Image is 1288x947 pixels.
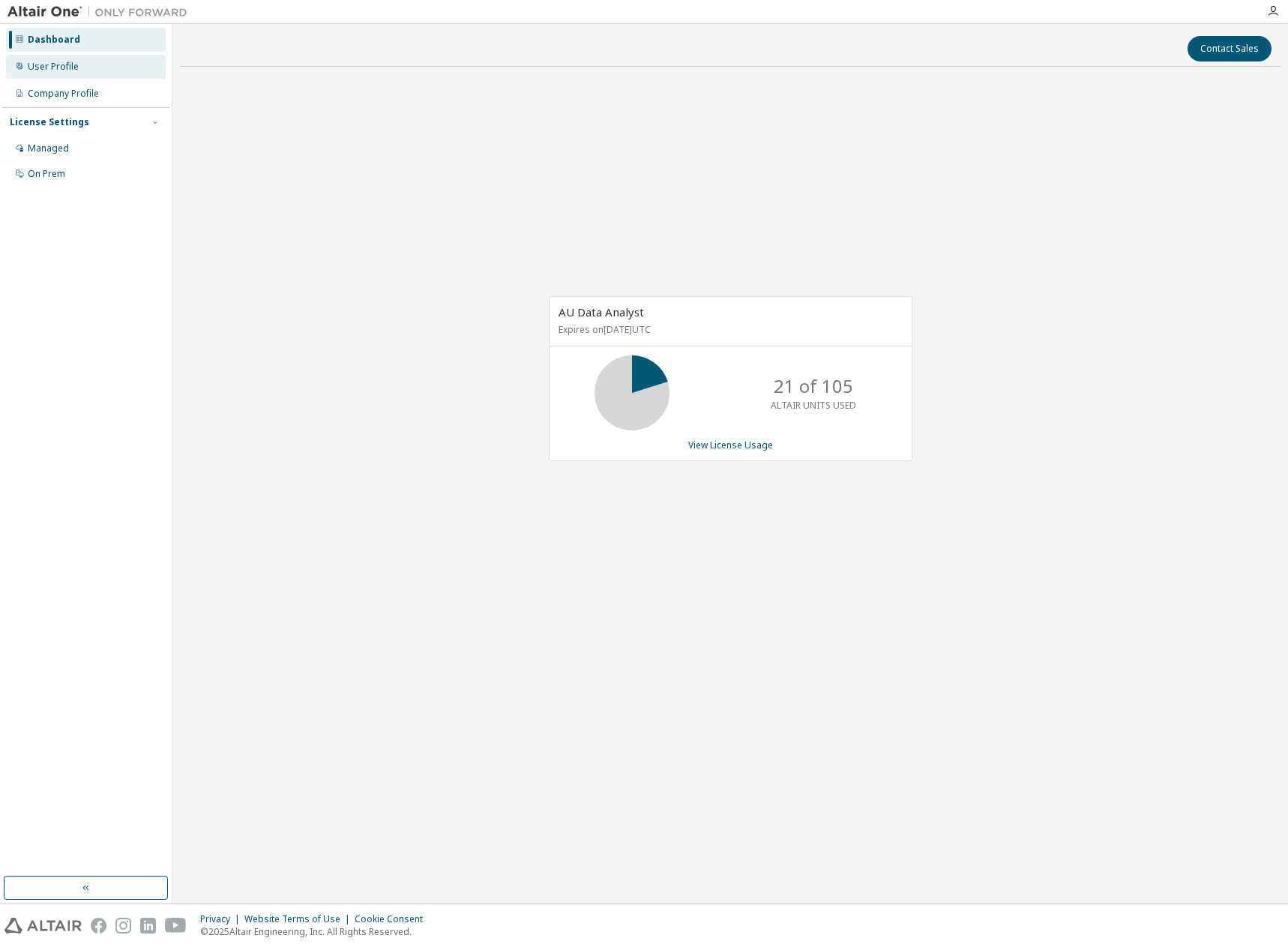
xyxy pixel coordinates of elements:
[559,323,899,336] p: Expires on [DATE] UTC
[115,918,131,934] img: instagram.svg
[28,61,79,73] div: User Profile
[355,913,432,925] div: Cookie Consent
[200,925,432,938] p: © 2025 Altair Engineering, Inc. All Rights Reserved.
[559,304,644,319] span: AU Data Analyst
[1188,36,1272,61] button: Contact Sales
[28,34,80,46] div: Dashboard
[4,918,82,934] img: altair_logo.svg
[165,918,187,934] img: youtube.svg
[244,913,355,925] div: Website Terms of Use
[200,913,244,925] div: Privacy
[28,168,65,180] div: On Prem
[91,918,106,934] img: facebook.svg
[688,439,773,451] a: View License Usage
[28,88,99,100] div: Company Profile
[771,399,856,412] p: ALTAIR UNITS USED
[140,918,156,934] img: linkedin.svg
[774,373,853,399] p: 21 of 105
[10,116,89,128] div: License Settings
[7,4,195,19] img: Altair One
[28,142,69,154] div: Managed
